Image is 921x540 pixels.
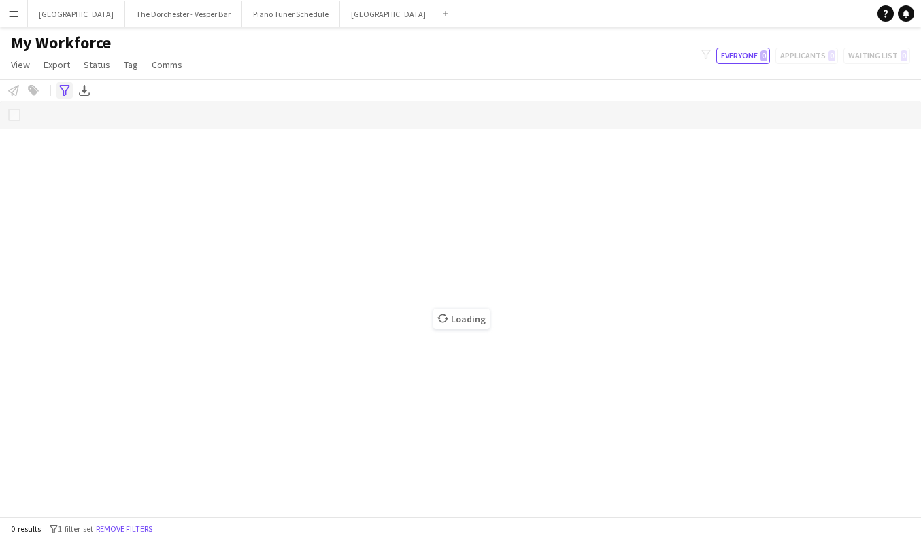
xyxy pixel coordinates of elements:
[11,58,30,71] span: View
[124,58,138,71] span: Tag
[28,1,125,27] button: [GEOGRAPHIC_DATA]
[58,524,93,534] span: 1 filter set
[242,1,340,27] button: Piano Tuner Schedule
[76,82,93,99] app-action-btn: Export XLSX
[433,309,490,329] span: Loading
[5,56,35,73] a: View
[93,522,155,537] button: Remove filters
[146,56,188,73] a: Comms
[340,1,437,27] button: [GEOGRAPHIC_DATA]
[152,58,182,71] span: Comms
[44,58,70,71] span: Export
[78,56,116,73] a: Status
[56,82,73,99] app-action-btn: Advanced filters
[84,58,110,71] span: Status
[38,56,76,73] a: Export
[716,48,770,64] button: Everyone0
[760,50,767,61] span: 0
[11,33,111,53] span: My Workforce
[125,1,242,27] button: The Dorchester - Vesper Bar
[118,56,144,73] a: Tag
